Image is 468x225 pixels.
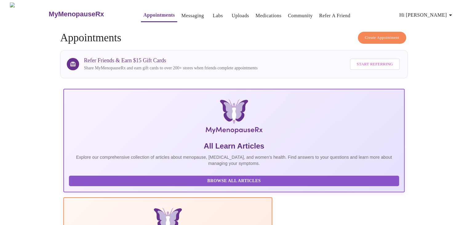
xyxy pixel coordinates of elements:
[143,11,175,19] a: Appointments
[179,10,206,22] button: Messaging
[69,141,399,151] h5: All Learn Articles
[253,10,284,22] button: Medications
[348,55,401,73] a: Start Referring
[286,10,315,22] button: Community
[49,10,104,18] h3: MyMenopauseRx
[69,176,399,186] button: Browse All Articles
[357,61,393,68] span: Start Referring
[208,10,228,22] button: Labs
[10,2,48,26] img: MyMenopauseRx Logo
[69,154,399,166] p: Explore our comprehensive collection of articles about menopause, [MEDICAL_DATA], and women's hea...
[69,178,401,183] a: Browse All Articles
[365,34,399,41] span: Create Appointment
[397,9,457,21] button: Hi [PERSON_NAME]
[213,11,223,20] a: Labs
[358,32,406,44] button: Create Appointment
[60,32,408,44] h4: Appointments
[399,11,454,19] span: Hi [PERSON_NAME]
[288,11,313,20] a: Community
[75,177,393,185] span: Browse All Articles
[350,59,400,70] button: Start Referring
[48,3,129,25] a: MyMenopauseRx
[181,11,204,20] a: Messaging
[84,57,258,64] h3: Refer Friends & Earn $15 Gift Cards
[229,10,252,22] button: Uploads
[255,11,281,20] a: Medications
[317,10,353,22] button: Refer a Friend
[120,99,348,136] img: MyMenopauseRx Logo
[141,9,177,22] button: Appointments
[84,65,258,71] p: Share MyMenopauseRx and earn gift cards to over 200+ stores when friends complete appointments
[232,11,249,20] a: Uploads
[319,11,350,20] a: Refer a Friend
